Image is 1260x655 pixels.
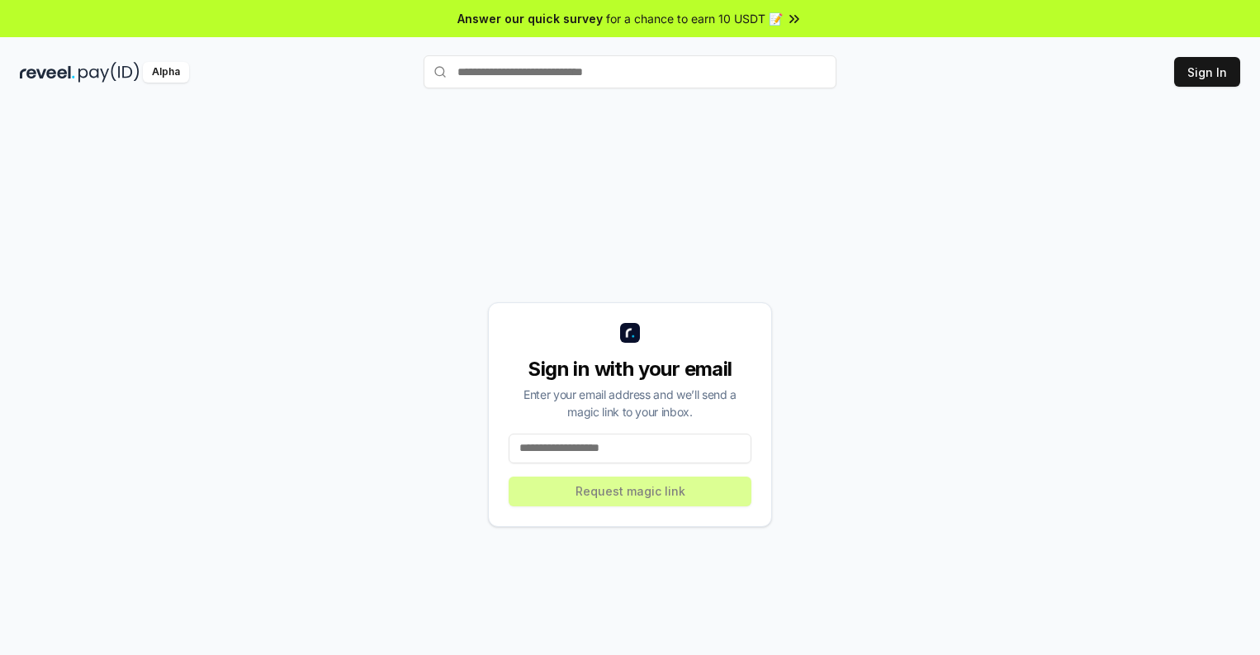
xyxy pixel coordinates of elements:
[509,386,751,420] div: Enter your email address and we’ll send a magic link to your inbox.
[1174,57,1240,87] button: Sign In
[509,356,751,382] div: Sign in with your email
[20,62,75,83] img: reveel_dark
[606,10,783,27] span: for a chance to earn 10 USDT 📝
[143,62,189,83] div: Alpha
[620,323,640,343] img: logo_small
[78,62,140,83] img: pay_id
[457,10,603,27] span: Answer our quick survey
